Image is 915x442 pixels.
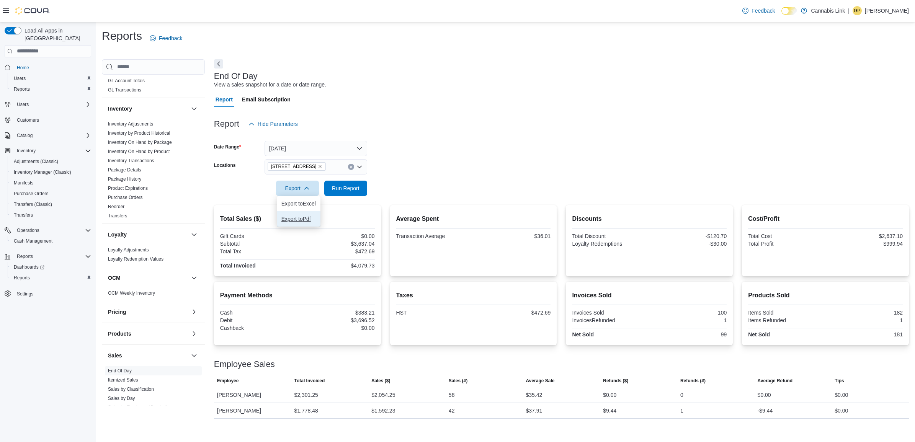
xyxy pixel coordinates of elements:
[108,167,141,173] a: Package Details
[2,62,94,73] button: Home
[159,34,182,42] span: Feedback
[14,75,26,82] span: Users
[214,144,241,150] label: Date Range
[14,289,36,298] a: Settings
[827,241,903,247] div: $999.94
[217,378,239,384] span: Employee
[11,273,91,282] span: Reports
[14,146,39,155] button: Inventory
[108,78,145,83] a: GL Account Totals
[220,248,296,254] div: Total Tax
[14,100,32,109] button: Users
[572,214,727,223] h2: Discounts
[14,238,52,244] span: Cash Management
[214,59,223,69] button: Next
[108,386,154,392] span: Sales by Classification
[332,184,359,192] span: Run Report
[526,390,542,400] div: $35.42
[449,390,455,400] div: 58
[835,390,848,400] div: $0.00
[475,310,551,316] div: $472.69
[190,230,199,239] button: Loyalty
[108,352,122,359] h3: Sales
[752,7,775,15] span: Feedback
[108,121,153,127] a: Inventory Adjustments
[108,396,135,401] a: Sales by Day
[17,148,36,154] span: Inventory
[108,149,170,154] a: Inventory On Hand by Product
[11,85,33,94] a: Reports
[8,188,94,199] button: Purchase Orders
[214,81,326,89] div: View a sales snapshot for a date or date range.
[190,329,199,338] button: Products
[371,390,395,400] div: $2,054.25
[17,101,29,108] span: Users
[108,148,170,155] span: Inventory On Hand by Product
[281,201,316,207] span: Export to Excel
[748,291,903,300] h2: Products Sold
[108,213,127,219] a: Transfers
[14,212,33,218] span: Transfers
[854,6,860,15] span: GP
[281,216,316,222] span: Export to Pdf
[108,405,168,410] a: Sales by Employee (Created)
[835,406,848,415] div: $0.00
[108,256,163,262] a: Loyalty Redemption Values
[14,63,91,72] span: Home
[8,84,94,95] button: Reports
[14,226,91,235] span: Operations
[220,317,296,323] div: Debit
[214,387,291,403] div: [PERSON_NAME]
[865,6,909,15] p: [PERSON_NAME]
[396,233,472,239] div: Transaction Average
[14,275,30,281] span: Reports
[220,325,296,331] div: Cashback
[324,181,367,196] button: Run Report
[11,200,91,209] span: Transfers (Classic)
[8,73,94,84] button: Users
[14,226,42,235] button: Operations
[827,310,903,316] div: 182
[14,191,49,197] span: Purchase Orders
[108,176,141,182] span: Package History
[11,236,91,246] span: Cash Management
[651,310,727,316] div: 100
[108,308,188,316] button: Pricing
[17,132,33,139] span: Catalog
[108,308,126,316] h3: Pricing
[2,145,94,156] button: Inventory
[190,351,199,360] button: Sales
[603,378,628,384] span: Refunds ($)
[214,72,258,81] h3: End Of Day
[371,378,390,384] span: Sales ($)
[108,158,154,163] a: Inventory Transactions
[2,251,94,262] button: Reports
[108,377,138,383] a: Itemized Sales
[680,406,683,415] div: 1
[11,189,91,198] span: Purchase Orders
[265,141,367,156] button: [DATE]
[268,162,326,171] span: 390 Springbank Drive
[108,352,188,359] button: Sales
[299,241,375,247] div: $3,637.04
[14,201,52,207] span: Transfers (Classic)
[108,368,132,374] span: End Of Day
[14,252,36,261] button: Reports
[603,390,616,400] div: $0.00
[8,178,94,188] button: Manifests
[396,310,472,316] div: HST
[14,158,58,165] span: Adjustments (Classic)
[108,194,143,201] span: Purchase Orders
[277,211,320,227] button: Export toPdf
[11,263,47,272] a: Dashboards
[748,214,903,223] h2: Cost/Profit
[271,163,317,170] span: [STREET_ADDRESS]
[214,162,236,168] label: Locations
[14,289,91,298] span: Settings
[8,210,94,220] button: Transfers
[108,274,188,282] button: OCM
[11,263,91,272] span: Dashboards
[108,231,127,238] h3: Loyalty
